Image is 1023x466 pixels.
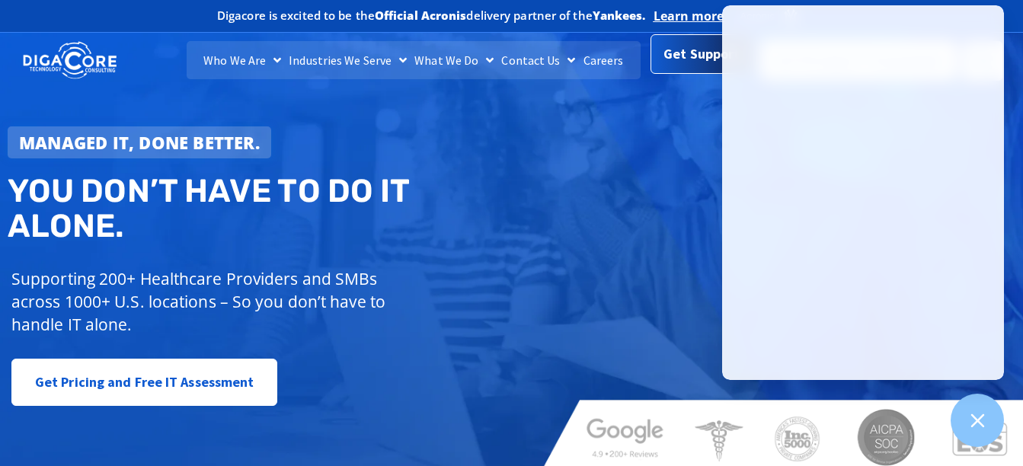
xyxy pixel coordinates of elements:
[580,41,628,79] a: Careers
[375,8,467,23] b: Official Acronis
[35,367,254,397] span: Get Pricing and Free IT Assessment
[187,41,641,79] nav: Menu
[654,8,724,24] a: Learn more
[8,126,271,158] a: Managed IT, done better.
[497,41,579,79] a: Contact Us
[11,267,430,336] p: Supporting 200+ Healthcare Providers and SMBs across 1000+ U.S. locations – So you don’t have to ...
[651,34,752,74] a: Get Support
[411,41,497,79] a: What We Do
[722,5,1004,380] iframe: Chatgenie Messenger
[200,41,285,79] a: Who We Are
[23,40,117,81] img: DigaCore Technology Consulting
[19,131,260,154] strong: Managed IT, done better.
[285,41,411,79] a: Industries We Serve
[663,39,740,69] span: Get Support
[8,174,523,244] h2: You don’t have to do IT alone.
[593,8,646,23] b: Yankees.
[217,10,646,21] h2: Digacore is excited to be the delivery partner of the
[11,359,277,406] a: Get Pricing and Free IT Assessment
